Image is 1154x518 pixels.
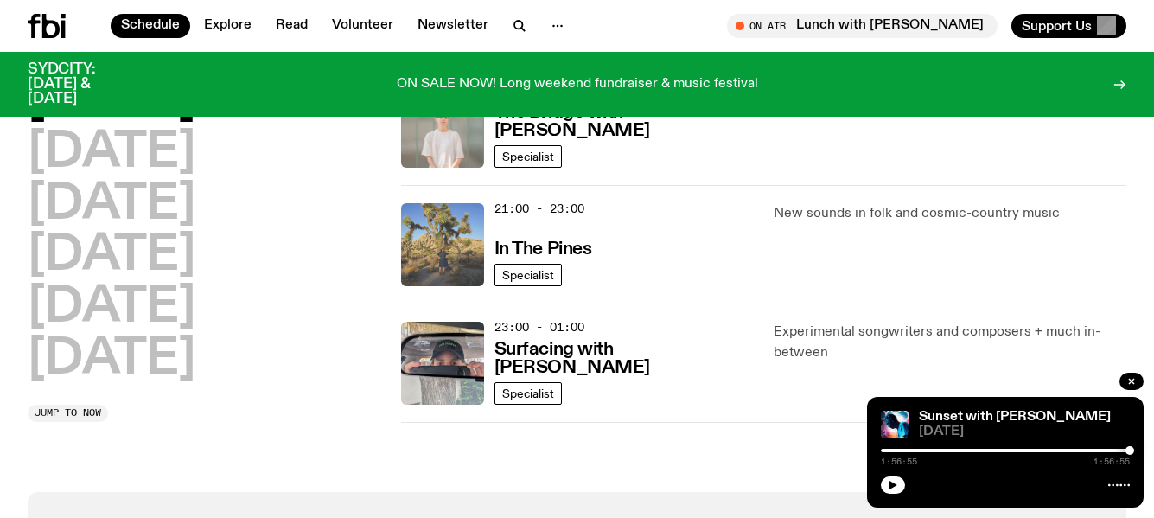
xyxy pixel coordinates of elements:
span: 23:00 - 01:00 [494,319,584,336]
p: New sounds in folk and cosmic-country music [774,203,1126,224]
button: Support Us [1011,14,1126,38]
span: [DATE] [919,425,1130,438]
p: ON SALE NOW! Long weekend fundraiser & music festival [397,77,758,93]
a: Surfacing with [PERSON_NAME] [494,337,754,377]
span: 1:56:55 [1093,457,1130,466]
a: In The Pines [494,237,592,259]
img: Mara stands in front of a frosted glass wall wearing a cream coloured t-shirt and black glasses. ... [401,85,484,168]
img: Simon Caldwell stands side on, looking downwards. He has headphones on. Behind him is a brightly ... [881,411,909,438]
a: Schedule [111,14,190,38]
a: Volunteer [322,14,404,38]
a: Specialist [494,145,562,168]
button: [DATE] [28,129,195,177]
button: Jump to now [28,405,108,422]
span: Specialist [502,150,554,163]
button: [DATE] [28,336,195,384]
span: Specialist [502,387,554,400]
a: Sunset with [PERSON_NAME] [919,410,1111,424]
a: Newsletter [407,14,499,38]
a: Specialist [494,382,562,405]
a: Explore [194,14,262,38]
button: On AirLunch with [PERSON_NAME] [727,14,998,38]
button: [DATE] [28,233,195,281]
a: The Bridge with [PERSON_NAME] [494,100,754,140]
button: [DATE] [28,284,195,332]
button: [DATE] [28,181,195,229]
span: Specialist [502,268,554,281]
p: Experimental songwriters and composers + much in-between [774,322,1126,363]
h3: In The Pines [494,240,592,259]
h3: The Bridge with [PERSON_NAME] [494,104,754,140]
span: Support Us [1022,18,1092,34]
a: Specialist [494,264,562,286]
img: Johanna stands in the middle distance amongst a desert scene with large cacti and trees. She is w... [401,203,484,286]
span: 21:00 - 23:00 [494,201,584,217]
h3: SYDCITY: [DATE] & [DATE] [28,62,138,106]
a: Read [265,14,318,38]
span: Jump to now [35,408,101,418]
span: 1:56:55 [881,457,917,466]
h3: Surfacing with [PERSON_NAME] [494,341,754,377]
